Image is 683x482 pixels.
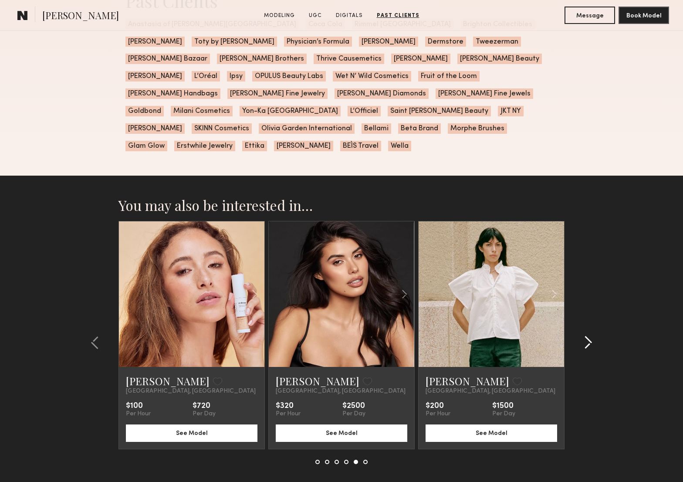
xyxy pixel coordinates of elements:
div: Per Day [193,411,216,418]
span: [PERSON_NAME] Handbags [125,88,220,99]
span: Fruit of the Loom [418,71,480,81]
a: Past Clients [373,12,423,20]
span: Ettika [242,141,267,151]
span: [GEOGRAPHIC_DATA], [GEOGRAPHIC_DATA] [126,388,256,395]
span: Toty by [PERSON_NAME] [192,37,277,47]
span: Ipsy [227,71,245,81]
a: [PERSON_NAME] [276,374,359,388]
span: [PERSON_NAME] Bazaar [125,54,210,64]
span: [PERSON_NAME] [274,141,333,151]
button: See Model [276,424,407,442]
span: [PERSON_NAME] Beauty [457,54,542,64]
span: Milani Cosmetics [171,106,233,116]
div: $1500 [492,402,515,411]
a: Book Model [619,11,669,19]
span: [PERSON_NAME] [125,37,185,47]
span: [PERSON_NAME] [391,54,450,64]
span: Erstwhile Jewelry [174,141,235,151]
span: L’Officiel [348,106,381,116]
span: Physician’s Formula [284,37,352,47]
div: $2500 [342,402,365,411]
span: Tweezerman [473,37,521,47]
span: JKT NY [498,106,524,116]
a: See Model [276,429,407,436]
span: SKINN Cosmetics [192,123,252,134]
h2: You may also be interested in… [118,197,565,214]
span: [GEOGRAPHIC_DATA], [GEOGRAPHIC_DATA] [276,388,406,395]
span: Yon-Ka [GEOGRAPHIC_DATA] [240,106,341,116]
div: Per Hour [276,411,301,418]
span: [GEOGRAPHIC_DATA], [GEOGRAPHIC_DATA] [426,388,555,395]
span: [PERSON_NAME] Fine Jewelry [227,88,328,99]
span: Saint [PERSON_NAME] Beauty [388,106,491,116]
a: [PERSON_NAME] [426,374,509,388]
span: Wella [388,141,411,151]
a: UGC [305,12,325,20]
button: See Model [126,424,257,442]
span: [PERSON_NAME] [42,9,119,24]
span: [PERSON_NAME] Fine Jewels [436,88,533,99]
a: [PERSON_NAME] [126,374,210,388]
span: [PERSON_NAME] [125,123,185,134]
div: $320 [276,402,301,411]
span: Goldbond [125,106,164,116]
span: Olivia Garden International [259,123,355,134]
span: Glam Glow [125,141,167,151]
a: Digitals [332,12,366,20]
span: L’Oréal [192,71,220,81]
span: Bellami [362,123,391,134]
span: OPULUS Beauty Labs [252,71,326,81]
span: Wet N’ Wild Cosmetics [333,71,411,81]
span: [PERSON_NAME] [125,71,185,81]
span: Morphe Brushes [448,123,507,134]
div: Per Hour [426,411,450,418]
span: Dermstore [425,37,466,47]
button: See Model [426,424,557,442]
div: Per Day [342,411,365,418]
button: Book Model [619,7,669,24]
a: Modeling [260,12,298,20]
a: See Model [426,429,557,436]
div: Per Day [492,411,515,418]
button: Message [565,7,615,24]
span: [PERSON_NAME] [359,37,418,47]
span: [PERSON_NAME] Diamonds [335,88,429,99]
span: BEÌS Travel [340,141,381,151]
span: Thrive Causemetics [314,54,384,64]
div: $100 [126,402,151,411]
div: $200 [426,402,450,411]
a: See Model [126,429,257,436]
div: $720 [193,402,216,411]
div: Per Hour [126,411,151,418]
span: Beta Brand [398,123,441,134]
span: [PERSON_NAME] Brothers [217,54,307,64]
